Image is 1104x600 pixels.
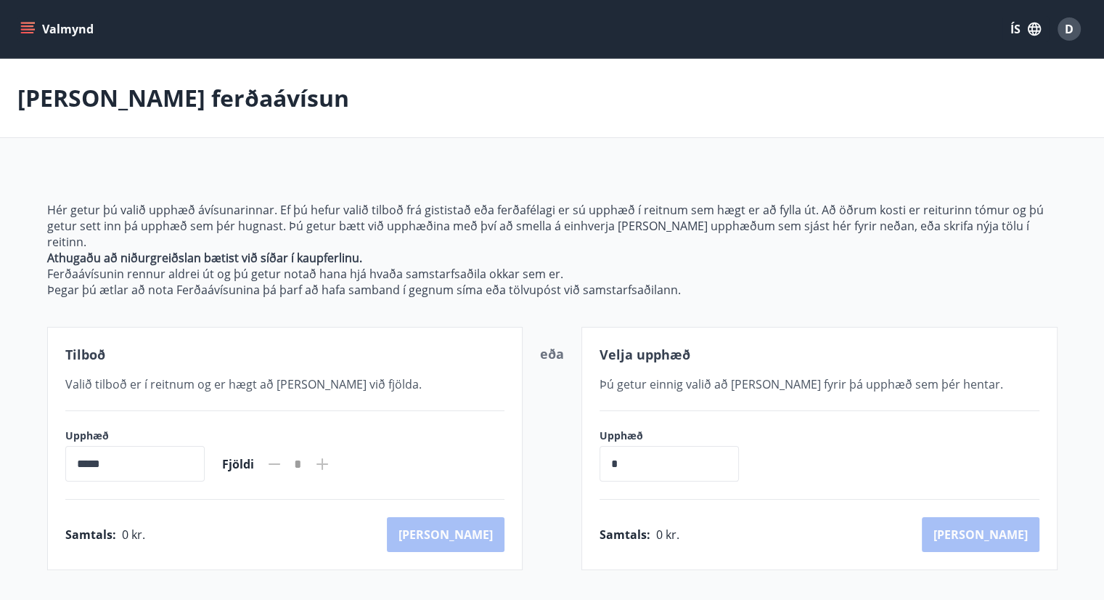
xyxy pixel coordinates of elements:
[1002,16,1049,42] button: ÍS
[656,527,679,543] span: 0 kr.
[17,16,99,42] button: menu
[1065,21,1074,37] span: D
[47,250,362,266] strong: Athugaðu að niðurgreiðslan bætist við síðar í kaupferlinu.
[600,346,690,363] span: Velja upphæð
[47,202,1058,250] p: Hér getur þú valið upphæð ávísunarinnar. Ef þú hefur valið tilboð frá gististað eða ferðafélagi e...
[1052,12,1087,46] button: D
[122,527,145,543] span: 0 kr.
[65,376,422,392] span: Valið tilboð er í reitnum og er hægt að [PERSON_NAME] við fjölda.
[600,429,753,443] label: Upphæð
[47,282,1058,298] p: Þegar þú ætlar að nota Ferðaávísunina þá þarf að hafa samband í gegnum síma eða tölvupóst við sam...
[65,527,116,543] span: Samtals :
[600,527,650,543] span: Samtals :
[65,346,105,363] span: Tilboð
[600,376,1003,392] span: Þú getur einnig valið að [PERSON_NAME] fyrir þá upphæð sem þér hentar.
[222,456,254,472] span: Fjöldi
[47,266,1058,282] p: Ferðaávísunin rennur aldrei út og þú getur notað hana hjá hvaða samstarfsaðila okkar sem er.
[65,429,205,443] label: Upphæð
[540,345,564,362] span: eða
[17,82,349,114] p: [PERSON_NAME] ferðaávísun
